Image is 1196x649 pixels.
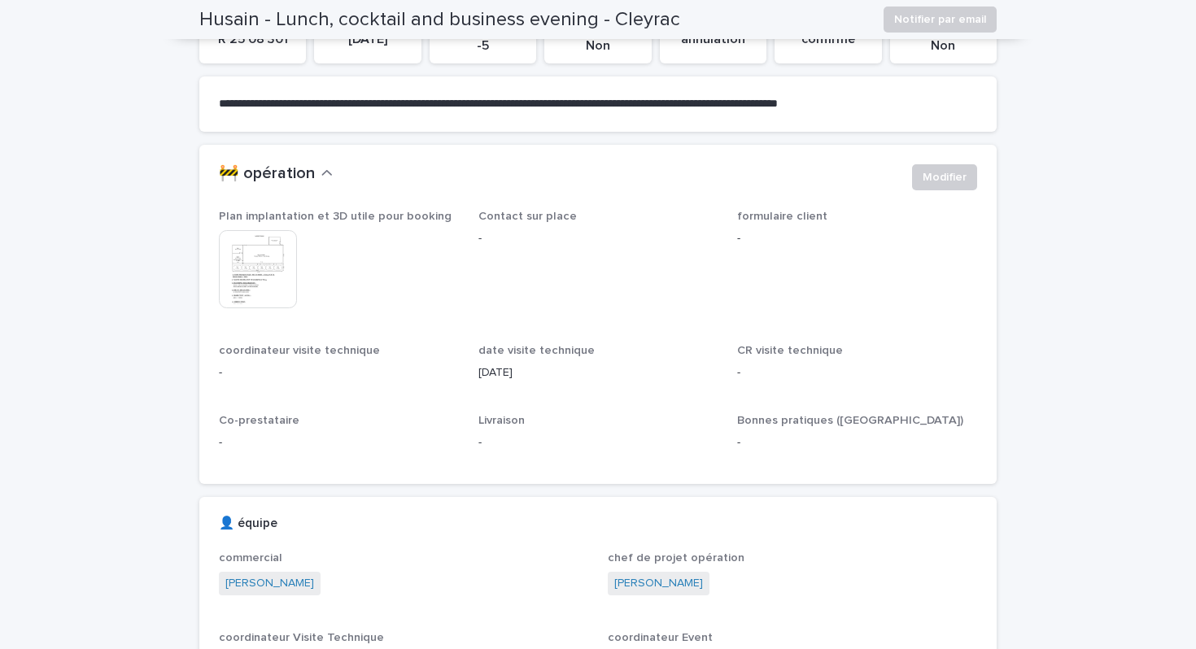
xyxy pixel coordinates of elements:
[737,211,827,222] span: formulaire client
[737,415,963,426] span: Bonnes pratiques ([GEOGRAPHIC_DATA])
[884,7,997,33] button: Notifier par email
[478,364,718,381] p: [DATE]
[670,32,757,47] p: annulation
[219,164,333,184] button: 🚧 opération
[209,32,296,47] p: R 25 08 301
[554,38,641,54] p: Non
[737,230,977,247] p: -
[478,415,525,426] span: Livraison
[900,38,987,54] p: Non
[219,211,452,222] span: Plan implantation et 3D utile pour booking
[784,32,871,47] p: confirmé
[225,575,314,592] a: [PERSON_NAME]
[219,345,380,356] span: coordinateur visite technique
[439,38,526,54] p: -5
[324,32,411,47] p: [DATE]
[478,345,595,356] span: date visite technique
[219,434,459,451] p: -
[614,575,703,592] a: [PERSON_NAME]
[737,345,843,356] span: CR visite technique
[608,552,744,564] span: chef de projet opération
[737,434,977,451] p: -
[219,415,299,426] span: Co-prestataire
[478,434,718,451] p: -
[923,169,967,185] span: Modifier
[219,552,282,564] span: commercial
[199,8,680,32] h2: Husain - Lunch, cocktail and business evening - Cleyrac
[219,364,459,381] p: -
[478,230,718,247] p: -
[894,11,986,28] span: Notifier par email
[219,164,315,184] h2: 🚧 opération
[737,364,977,381] p: -
[219,632,384,643] span: coordinateur Visite Technique
[608,632,713,643] span: coordinateur Event
[478,211,577,222] span: Contact sur place
[912,164,977,190] button: Modifier
[219,516,277,531] h2: 👤 équipe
